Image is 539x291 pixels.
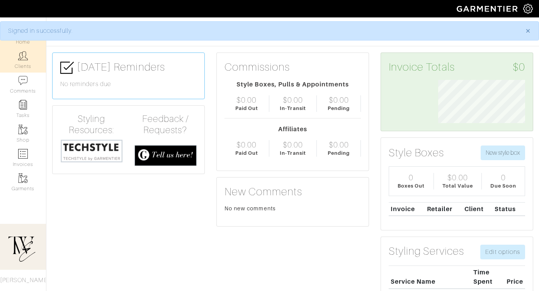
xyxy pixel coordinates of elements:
[398,182,425,189] div: Boxes Out
[481,145,525,160] button: New style box
[389,61,525,74] h3: Invoice Totals
[499,266,525,289] th: Price
[389,245,464,258] h3: Styling Services
[18,100,28,110] img: reminder-icon-8004d30b9f0a5d33ae49ab947aed9ed385cf756f9e5892f1edd6e32f2345188e.png
[224,80,361,89] div: Style Boxes, Pulls & Appointments
[442,182,473,189] div: Total Value
[18,76,28,85] img: comment-icon-a0a6a9ef722e966f86d9cbdc48e553b5cf19dbc54f86b18d962a5391bc8f6eb6.png
[480,245,525,259] a: Edit options
[389,146,444,159] h3: Style Boxes
[513,61,525,74] span: $0
[389,202,425,216] th: Invoice
[493,202,525,216] th: Status
[60,113,123,136] h4: Styling Resources:
[501,173,506,182] div: 0
[280,105,306,112] div: In-Transit
[18,149,28,159] img: orders-icon-0abe47150d42831381b5fb84f609e132dff9fe21cb692f30cb5eec754e2cba89.png
[60,81,197,88] h6: No reminders due
[60,61,197,74] h3: [DATE] Reminders
[523,4,533,14] img: gear-icon-white-bd11855cb880d31180b6d7d6211b90ccbf57a29d726f0c71d8c61bd08dd39cc2.png
[471,266,499,289] th: Time Spent
[224,61,290,74] h3: Commissions
[18,125,28,134] img: garments-icon-b7da505a4dc4fd61783c78ac3ca0ef83fa9d6f193b1c9dc38574b1d14d53ca28.png
[236,140,257,149] div: $0.00
[525,25,531,36] span: ×
[224,205,361,212] div: No new comments
[453,2,523,15] img: garmentier-logo-header-white-b43fb05a5012e4ada735d5af1a66efaba907eab6374d6393d1fbf88cb4ef424d.png
[283,140,303,149] div: $0.00
[18,173,28,183] img: garments-icon-b7da505a4dc4fd61783c78ac3ca0ef83fa9d6f193b1c9dc38574b1d14d53ca28.png
[235,105,258,112] div: Paid Out
[236,95,257,105] div: $0.00
[283,95,303,105] div: $0.00
[329,95,349,105] div: $0.00
[8,26,514,36] div: Signed in successfully.
[328,149,350,157] div: Pending
[235,149,258,157] div: Paid Out
[60,139,123,163] img: techstyle-93310999766a10050dc78ceb7f971a75838126fd19372ce40ba20cdf6a89b94b.png
[462,202,493,216] th: Client
[224,185,361,198] h3: New Comments
[224,125,361,134] div: Affiliates
[60,61,74,74] img: check-box-icon-36a4915ff3ba2bd8f6e4f29bc755bb66becd62c870f447fc0dd1365fcfddab58.png
[425,202,462,216] th: Retailer
[134,145,197,166] img: feedback_requests-3821251ac2bd56c73c230f3229a5b25d6eb027adea667894f41107c140538ee0.png
[329,140,349,149] div: $0.00
[18,51,28,61] img: clients-icon-6bae9207a08558b7cb47a8932f037763ab4055f8c8b6bfacd5dc20c3e0201464.png
[134,113,197,136] h4: Feedback / Requests?
[280,149,306,157] div: In-Transit
[490,182,516,189] div: Due Soon
[409,173,413,182] div: 0
[328,105,350,112] div: Pending
[389,266,471,289] th: Service Name
[447,173,468,182] div: $0.00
